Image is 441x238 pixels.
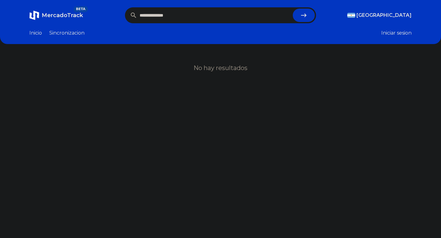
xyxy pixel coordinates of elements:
[194,64,247,72] h1: No hay resultados
[347,13,355,18] img: Argentina
[42,12,83,19] span: MercadoTrack
[29,29,42,37] a: Inicio
[381,29,412,37] button: Iniciar sesion
[73,6,88,12] span: BETA
[29,10,39,20] img: MercadoTrack
[29,10,83,20] a: MercadoTrackBETA
[347,12,412,19] button: [GEOGRAPHIC_DATA]
[49,29,85,37] a: Sincronizacion
[356,12,412,19] span: [GEOGRAPHIC_DATA]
